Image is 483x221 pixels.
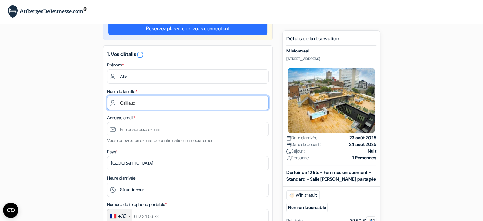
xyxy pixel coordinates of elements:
label: Prénom [107,62,124,68]
small: Non remboursable [286,203,328,212]
label: Nom de famille [107,88,137,95]
input: Entrer adresse e-mail [107,122,269,136]
span: Séjour : [286,148,305,155]
h5: 1. Vos détails [107,51,269,59]
a: error_outline [136,51,144,58]
strong: 1 Personnes [352,155,376,161]
h5: M Montreal [286,48,376,54]
div: +33 [118,212,127,220]
h5: Détails de la réservation [286,36,376,46]
b: Dortoir de 12 lits - Femmes uniquement - Standard - Salle [PERSON_NAME] partagée [286,169,376,182]
label: Heure d'arrivée [107,175,135,182]
img: calendar.svg [286,142,291,147]
span: Personne : [286,155,311,161]
label: Adresse email [107,114,135,121]
input: Entrer le nom de famille [107,96,269,110]
small: Vous recevrez un e-mail de confirmation immédiatement [107,137,215,143]
img: calendar.svg [286,136,291,141]
span: Date d'arrivée : [286,135,319,141]
img: moon.svg [286,149,291,154]
label: Numéro de telephone portable [107,201,167,208]
strong: 24 août 2025 [349,141,376,148]
span: Date de départ : [286,141,321,148]
img: user_icon.svg [286,156,291,161]
strong: 1 Nuit [365,148,376,155]
strong: 23 août 2025 [349,135,376,141]
input: Entrez votre prénom [107,69,269,84]
a: Réservez plus vite en vous connectant [108,22,267,35]
p: [STREET_ADDRESS] [286,56,376,61]
img: AubergesDeJeunesse.com [8,5,87,18]
button: Ouvrir le widget CMP [3,203,18,218]
span: Wifi gratuit [286,190,320,200]
img: free_wifi.svg [289,193,294,198]
label: Pays [107,148,117,155]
